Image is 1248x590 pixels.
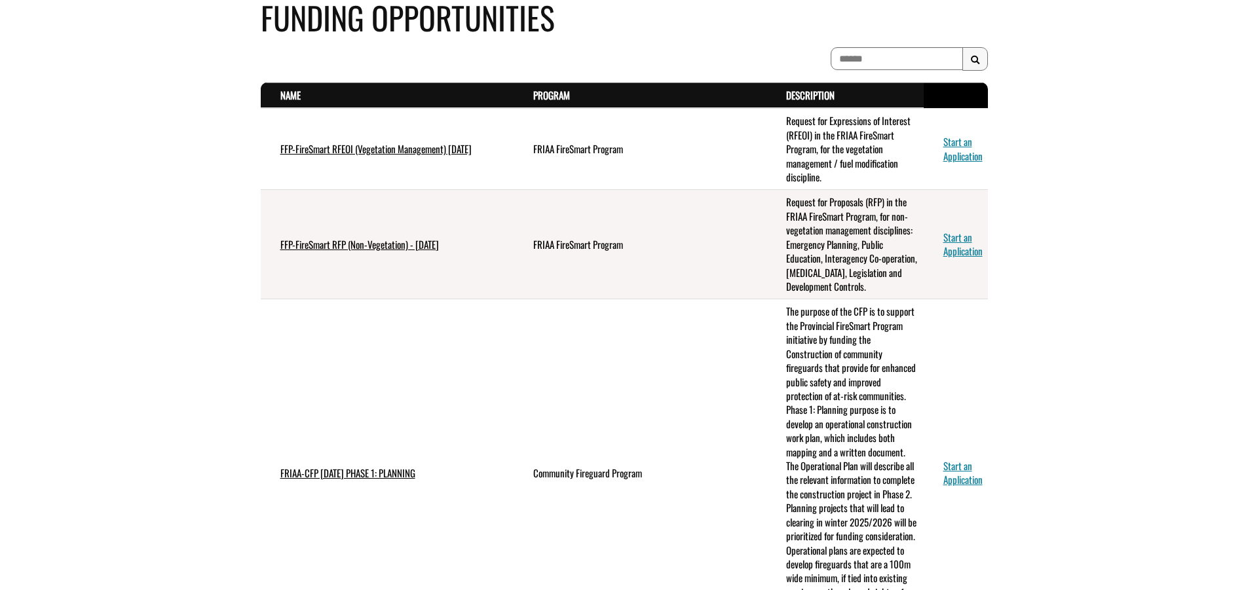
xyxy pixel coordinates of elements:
a: Name [280,88,301,102]
a: FRIAA-CFP [DATE] PHASE 1: PLANNING [280,466,415,480]
td: FFP-FireSmart RFEOI (Vegetation Management) July 2025 [261,108,514,190]
input: To search on partial text, use the asterisk (*) wildcard character. [831,47,963,70]
button: Search Results [962,47,988,71]
a: FFP-FireSmart RFEOI (Vegetation Management) [DATE] [280,141,472,156]
a: Start an Application [943,230,983,258]
a: Program [533,88,570,102]
td: FFP-FireSmart RFP (Non-Vegetation) - July 2025 [261,190,514,299]
a: Start an Application [943,134,983,162]
a: Start an Application [943,458,983,487]
td: FRIAA FireSmart Program [514,190,766,299]
a: Description [786,88,835,102]
td: Request for Expressions of Interest (RFEOI) in the FRIAA FireSmart Program, for the vegetation ma... [766,108,924,190]
td: Request for Proposals (RFP) in the FRIAA FireSmart Program, for non-vegetation management discipl... [766,190,924,299]
td: FRIAA FireSmart Program [514,108,766,190]
a: FFP-FireSmart RFP (Non-Vegetation) - [DATE] [280,237,439,251]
